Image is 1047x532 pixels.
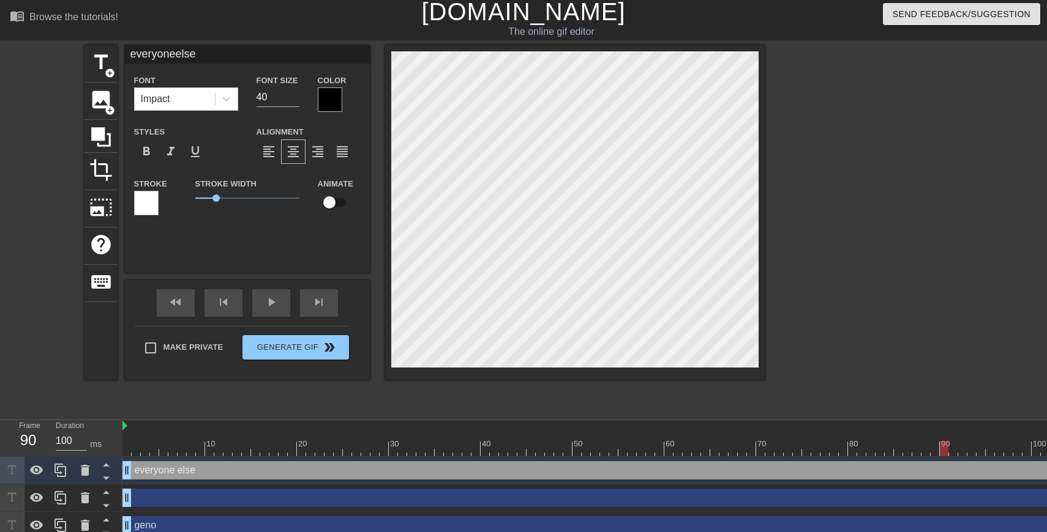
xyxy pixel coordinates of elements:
[335,144,350,159] span: format_align_justify
[257,126,304,138] label: Alignment
[264,295,279,309] span: play_arrow
[89,196,113,219] span: photo_size_select_large
[188,144,203,159] span: format_underline
[757,438,768,450] div: 70
[318,75,347,87] label: Color
[89,233,113,256] span: help
[10,420,47,456] div: Frame
[261,144,276,159] span: format_align_left
[89,88,113,111] span: image
[312,295,326,309] span: skip_next
[322,340,337,355] span: double_arrow
[89,51,113,74] span: title
[206,438,217,450] div: 10
[163,341,223,353] span: Make Private
[247,340,343,355] span: Generate Gif
[134,75,156,87] label: Font
[121,492,133,504] span: drag_handle
[163,144,178,159] span: format_italic
[19,429,37,451] div: 90
[134,178,167,190] label: Stroke
[90,438,102,451] div: ms
[666,438,677,450] div: 60
[355,24,748,39] div: The online gif editor
[89,270,113,294] span: keyboard
[310,144,325,159] span: format_align_right
[318,178,353,190] label: Animate
[141,92,170,106] div: Impact
[168,295,183,309] span: fast_rewind
[883,3,1040,26] button: Send Feedback/Suggestion
[121,519,133,531] span: drag_handle
[195,178,257,190] label: Stroke Width
[105,68,115,78] span: add_circle
[286,144,301,159] span: format_align_center
[242,335,348,360] button: Generate Gif
[574,438,585,450] div: 50
[941,438,952,450] div: 90
[390,438,401,450] div: 30
[121,464,133,476] span: drag_handle
[849,438,860,450] div: 80
[893,7,1030,22] span: Send Feedback/Suggestion
[56,422,84,429] label: Duration
[139,144,154,159] span: format_bold
[89,158,113,182] span: crop
[257,75,298,87] label: Font Size
[10,9,118,28] a: Browse the tutorials!
[105,105,115,116] span: add_circle
[134,126,165,138] label: Styles
[482,438,493,450] div: 40
[216,295,231,309] span: skip_previous
[10,9,24,23] span: menu_book
[298,438,309,450] div: 20
[29,12,118,22] div: Browse the tutorials!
